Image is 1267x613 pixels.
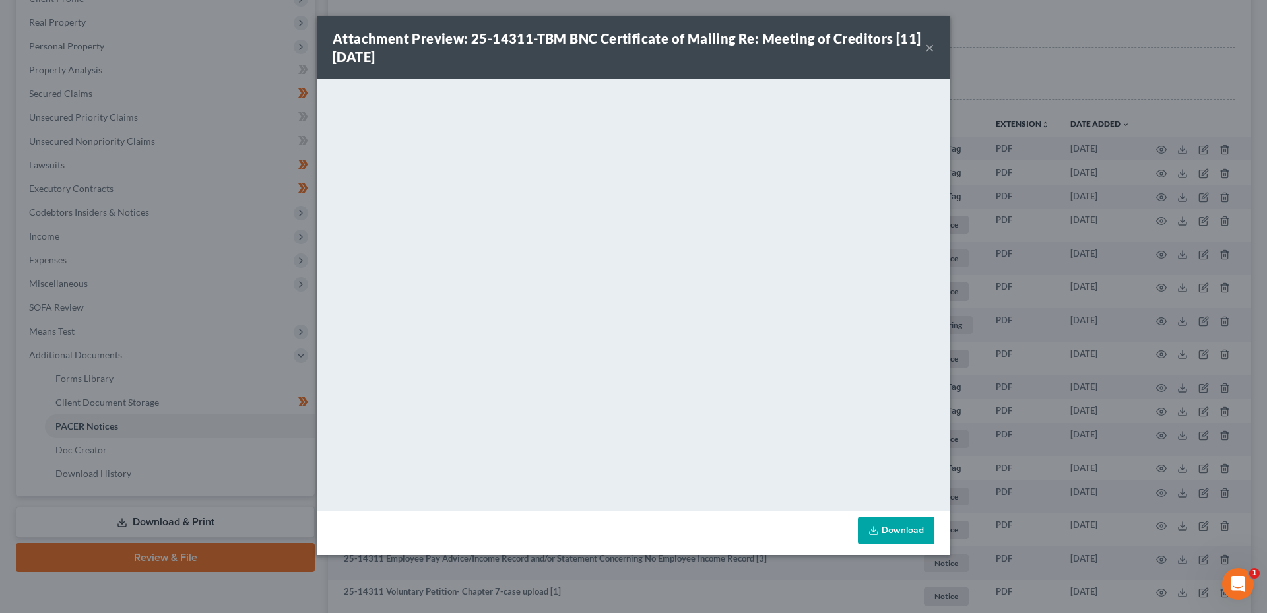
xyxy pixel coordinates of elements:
button: × [925,40,934,55]
span: 1 [1249,568,1260,579]
a: Download [858,517,934,544]
iframe: <object ng-attr-data='[URL][DOMAIN_NAME]' type='application/pdf' width='100%' height='650px'></ob... [317,79,950,508]
iframe: Intercom live chat [1222,568,1254,600]
strong: Attachment Preview: 25-14311-TBM BNC Certificate of Mailing Re: Meeting of Creditors [11] [DATE] [333,30,921,65]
